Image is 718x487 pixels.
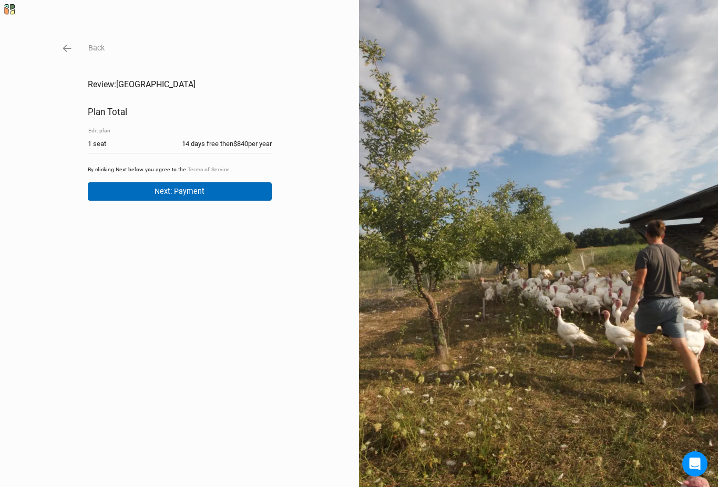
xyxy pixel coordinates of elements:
[188,166,230,173] a: Terms of Service
[88,79,272,89] h1: Review: [GEOGRAPHIC_DATA]
[88,182,272,201] button: Next: Payment
[88,166,272,174] p: By clicking Next below you agree to the .
[182,139,272,149] div: 14 days free then $840 per year
[88,42,105,54] button: Back
[682,451,707,476] div: Open Intercom Messenger
[88,126,111,136] button: Edit plan
[88,107,272,117] h2: Plan Total
[88,139,106,149] div: 1 seat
